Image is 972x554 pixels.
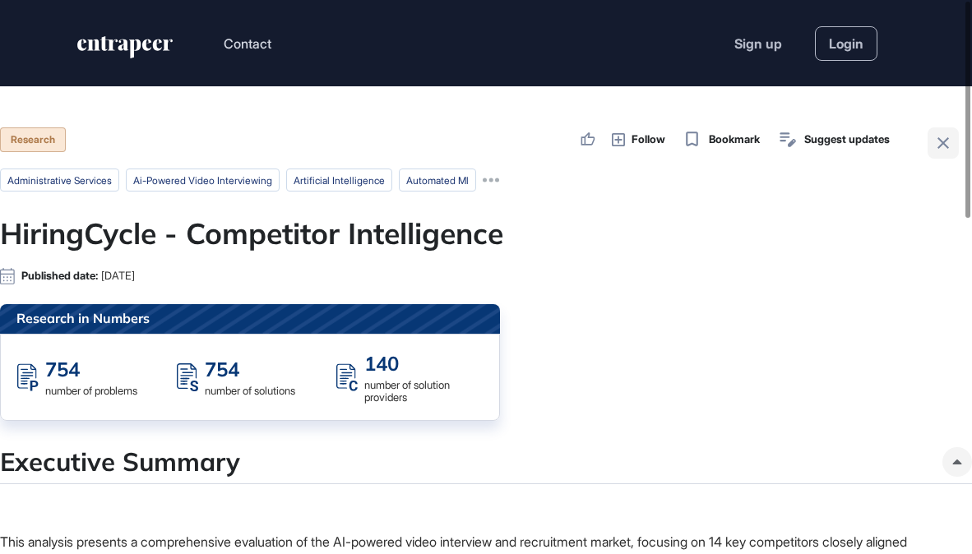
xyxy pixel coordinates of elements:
[804,132,890,148] span: Suggest updates
[776,128,890,151] button: Suggest updates
[612,131,665,149] button: Follow
[815,26,877,61] a: Login
[682,128,761,151] button: Bookmark
[21,270,135,282] div: Published date:
[364,379,483,404] div: number of solution providers
[205,357,295,381] div: 754
[45,385,137,397] div: number of problems
[399,169,476,192] li: automated ml
[709,132,760,148] span: Bookmark
[286,169,392,192] li: artificial intelligence
[76,36,174,64] a: entrapeer-logo
[205,385,295,397] div: number of solutions
[126,169,280,192] li: ai-powered video interviewing
[101,270,135,282] span: [DATE]
[734,34,782,53] a: Sign up
[45,357,137,381] div: 754
[224,33,271,54] button: Contact
[364,351,483,376] div: 140
[632,132,665,148] span: Follow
